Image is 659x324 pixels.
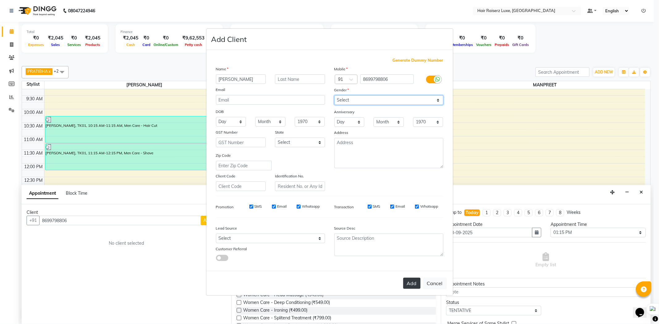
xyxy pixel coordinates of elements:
[216,74,266,84] input: First Name
[216,138,266,147] input: GST Number
[360,74,414,84] input: Mobile
[334,204,354,210] label: Transaction
[216,87,226,93] label: Email
[423,277,447,289] button: Cancel
[334,87,349,93] label: Gender
[334,130,349,135] label: Address
[420,204,438,209] label: Whatsapp
[216,204,234,210] label: Promotion
[216,130,238,135] label: GST Number
[302,204,320,209] label: Whatsapp
[277,204,287,209] label: Email
[334,109,355,115] label: Anniversary
[275,130,284,135] label: State
[275,74,325,84] input: Last Name
[395,204,405,209] label: Email
[216,153,231,158] label: Zip Code
[216,246,247,252] label: Customer Referral
[216,181,266,191] input: Client Code
[393,57,443,64] span: Generate Dummy Number
[275,173,304,179] label: Identification No.
[334,226,356,231] label: Source Desc
[216,95,325,105] input: Email
[373,204,380,209] label: SMS
[403,278,420,289] button: Add
[216,226,237,231] label: Lead Source
[275,181,325,191] input: Resident No. or Any Id
[216,161,272,170] input: Enter Zip Code
[216,66,229,72] label: Name
[216,109,224,114] label: DOB
[216,173,236,179] label: Client Code
[334,66,348,72] label: Mobile
[255,204,262,209] label: SMS
[211,34,247,45] h4: Add Client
